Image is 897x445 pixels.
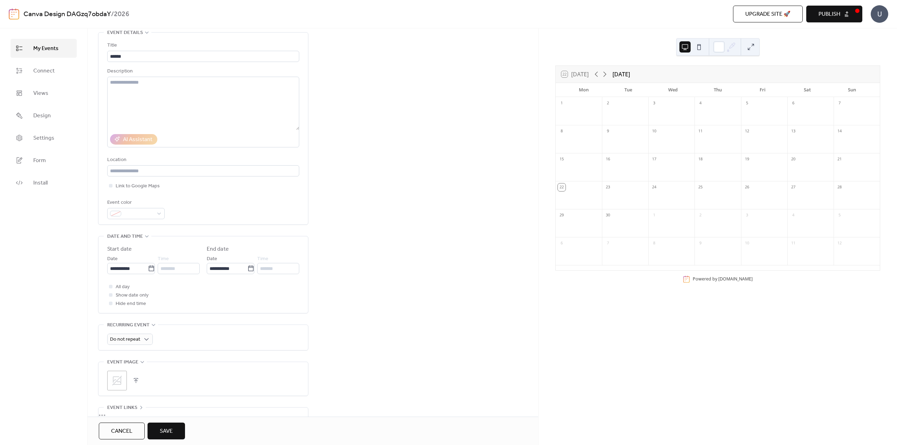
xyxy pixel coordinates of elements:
div: 18 [697,155,704,163]
div: 26 [743,183,751,191]
div: 7 [604,239,612,247]
span: Connect [33,67,55,75]
div: ; [107,371,127,390]
span: Upgrade site 🚀 [745,10,790,19]
div: Wed [651,83,696,97]
div: 25 [697,183,704,191]
div: 5 [743,99,751,107]
div: 14 [836,127,843,135]
span: Save [160,427,173,436]
div: 17 [650,155,658,163]
div: Thu [696,83,740,97]
span: Date [207,255,217,263]
span: Event image [107,358,138,367]
span: All day [116,283,130,291]
span: Cancel [111,427,132,436]
span: Event links [107,404,137,412]
span: Design [33,112,51,120]
span: Link to Google Maps [116,182,160,190]
span: Do not repeat [110,335,140,344]
div: 20 [789,155,797,163]
div: 11 [697,127,704,135]
div: 2 [604,99,612,107]
div: 30 [604,211,612,219]
div: 24 [650,183,658,191]
div: 28 [836,183,843,191]
div: 22 [558,183,566,191]
a: Views [11,84,77,103]
span: Event details [107,29,143,37]
div: 12 [743,127,751,135]
div: 12 [836,239,843,247]
div: 11 [789,239,797,247]
div: 4 [789,211,797,219]
div: U [871,5,888,23]
b: / [111,8,114,21]
div: 13 [789,127,797,135]
div: 9 [697,239,704,247]
span: Time [158,255,169,263]
span: Form [33,157,46,165]
div: [DATE] [612,70,630,78]
div: 9 [604,127,612,135]
div: 19 [743,155,751,163]
div: Mon [561,83,606,97]
b: 2026 [114,8,129,21]
div: 23 [604,183,612,191]
a: Settings [11,128,77,147]
img: logo [9,8,19,20]
div: 8 [558,127,566,135]
div: Sat [785,83,830,97]
div: 21 [836,155,843,163]
div: 16 [604,155,612,163]
div: 15 [558,155,566,163]
div: 4 [697,99,704,107]
a: [DOMAIN_NAME] [718,276,753,282]
a: Form [11,151,77,170]
div: Fri [740,83,785,97]
a: Install [11,173,77,192]
div: Description [107,67,298,76]
span: Views [33,89,48,98]
span: Install [33,179,48,187]
div: 5 [836,211,843,219]
a: Connect [11,61,77,80]
button: Publish [806,6,862,22]
div: 3 [743,211,751,219]
div: 10 [650,127,658,135]
div: Title [107,41,298,50]
div: Start date [107,245,132,253]
span: Date [107,255,118,263]
div: 8 [650,239,658,247]
div: End date [207,245,229,253]
div: Powered by [693,276,753,282]
div: Tue [606,83,651,97]
div: 2 [697,211,704,219]
div: Event color [107,199,163,207]
span: Hide end time [116,300,146,308]
span: My Events [33,44,59,53]
span: Show date only [116,291,149,300]
div: 6 [789,99,797,107]
div: 1 [650,211,658,219]
button: Cancel [99,423,145,439]
a: My Events [11,39,77,58]
span: Date and time [107,232,143,241]
button: Upgrade site 🚀 [733,6,803,22]
span: Recurring event [107,321,150,329]
div: 10 [743,239,751,247]
span: Publish [819,10,840,19]
span: Settings [33,134,54,142]
div: 7 [836,99,843,107]
div: Sun [829,83,874,97]
div: 3 [650,99,658,107]
div: 6 [558,239,566,247]
div: 1 [558,99,566,107]
a: Canva Design DAGzq7obdaY [23,8,111,21]
div: 27 [789,183,797,191]
div: ••• [98,408,308,422]
div: Location [107,156,298,164]
a: Design [11,106,77,125]
div: 29 [558,211,566,219]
